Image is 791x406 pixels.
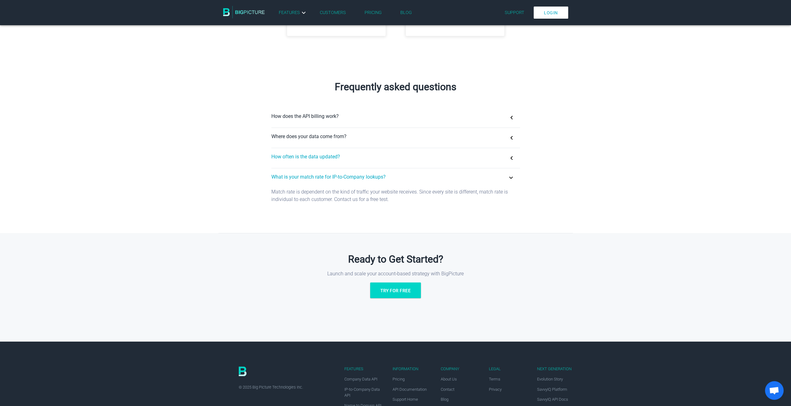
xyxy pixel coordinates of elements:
a: Login [534,7,568,19]
a: Pricing [365,10,382,15]
p: Launch and scale your account‑based strategy with BigPicture [218,270,573,278]
a: Customers [320,10,346,15]
button: Where does your data come from? [271,128,520,148]
h2: Frequently asked questions [218,81,573,93]
button: What is your match rate for IP-to-Company lookups? [271,168,520,188]
img: BigPicture.io [223,6,265,18]
a: Try for free [370,282,421,298]
a: Blog [400,10,412,15]
button: How does the API billing work? [271,108,520,128]
a: Support [505,10,524,15]
a: Features [279,9,307,16]
button: How often is the data updated? [271,148,520,168]
p: Match rate is dependent on the kind of traffic your website receives. Since every site is differe... [271,188,520,208]
h2: Ready to Get Started? [218,253,573,265]
a: Open chat [765,381,784,400]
